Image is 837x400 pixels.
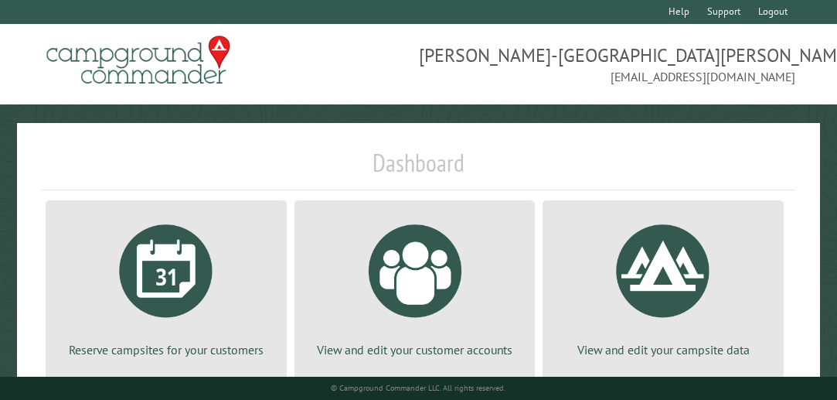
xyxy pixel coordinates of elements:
[64,213,268,358] a: Reserve campsites for your customers
[64,341,268,358] p: Reserve campsites for your customers
[419,43,795,86] span: [PERSON_NAME]-[GEOGRAPHIC_DATA][PERSON_NAME] [EMAIL_ADDRESS][DOMAIN_NAME]
[42,30,235,91] img: Campground Commander
[561,341,765,358] p: View and edit your campsite data
[331,383,505,393] small: © Campground Commander LLC. All rights reserved.
[313,213,517,358] a: View and edit your customer accounts
[42,148,795,190] h1: Dashboard
[561,213,765,358] a: View and edit your campsite data
[313,341,517,358] p: View and edit your customer accounts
